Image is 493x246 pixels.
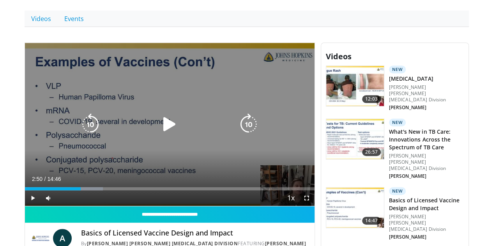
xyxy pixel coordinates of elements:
[326,119,464,181] a: 26:57 New What's New in TB Care: Innovations Across the Spectrum of TB Care [PERSON_NAME] [PERSON...
[25,43,315,206] video-js: Video Player
[389,119,406,126] p: New
[389,65,406,73] p: New
[326,187,464,242] a: 14:47 New Basics of Licensed Vaccine Design and Impact [PERSON_NAME] [PERSON_NAME] [MEDICAL_DATA]...
[326,66,384,106] img: bf3e2671-1816-4f72-981d-b02d8d631527.150x105_q85_crop-smart_upscale.jpg
[362,217,381,225] span: 14:47
[362,148,381,156] span: 26:57
[389,234,464,240] p: [PERSON_NAME]
[326,188,384,228] img: def5b719-a905-4f96-8e66-3f3d9bd0ccd4.150x105_q85_crop-smart_upscale.jpg
[389,75,464,83] h3: [MEDICAL_DATA]
[81,229,308,237] h4: Basics of Licensed Vaccine Design and Impact
[25,190,41,206] button: Play
[326,119,384,159] img: a64c7c07-d95b-43c8-a0dd-256604890878.150x105_q85_crop-smart_upscale.jpg
[389,84,464,103] p: [PERSON_NAME] [PERSON_NAME] [MEDICAL_DATA] Division
[25,187,315,190] div: Progress Bar
[58,11,90,27] a: Events
[389,214,464,232] p: [PERSON_NAME] [PERSON_NAME] [MEDICAL_DATA] Division
[326,51,352,62] span: Videos
[41,190,56,206] button: Mute
[389,187,406,195] p: New
[362,95,381,103] span: 12:03
[47,176,61,182] span: 14:46
[299,190,315,206] button: Fullscreen
[389,104,464,111] p: [PERSON_NAME]
[283,190,299,206] button: Playback Rate
[32,176,42,182] span: 2:50
[389,128,464,151] h3: What's New in TB Care: Innovations Across the Spectrum of TB Care
[44,176,46,182] span: /
[25,11,58,27] a: Videos
[389,153,464,172] p: [PERSON_NAME] [PERSON_NAME] [MEDICAL_DATA] Division
[389,196,464,212] h3: Basics of Licensed Vaccine Design and Impact
[389,173,464,179] p: [PERSON_NAME]
[326,65,464,112] a: 12:03 New [MEDICAL_DATA] [PERSON_NAME] [PERSON_NAME] [MEDICAL_DATA] Division [PERSON_NAME]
